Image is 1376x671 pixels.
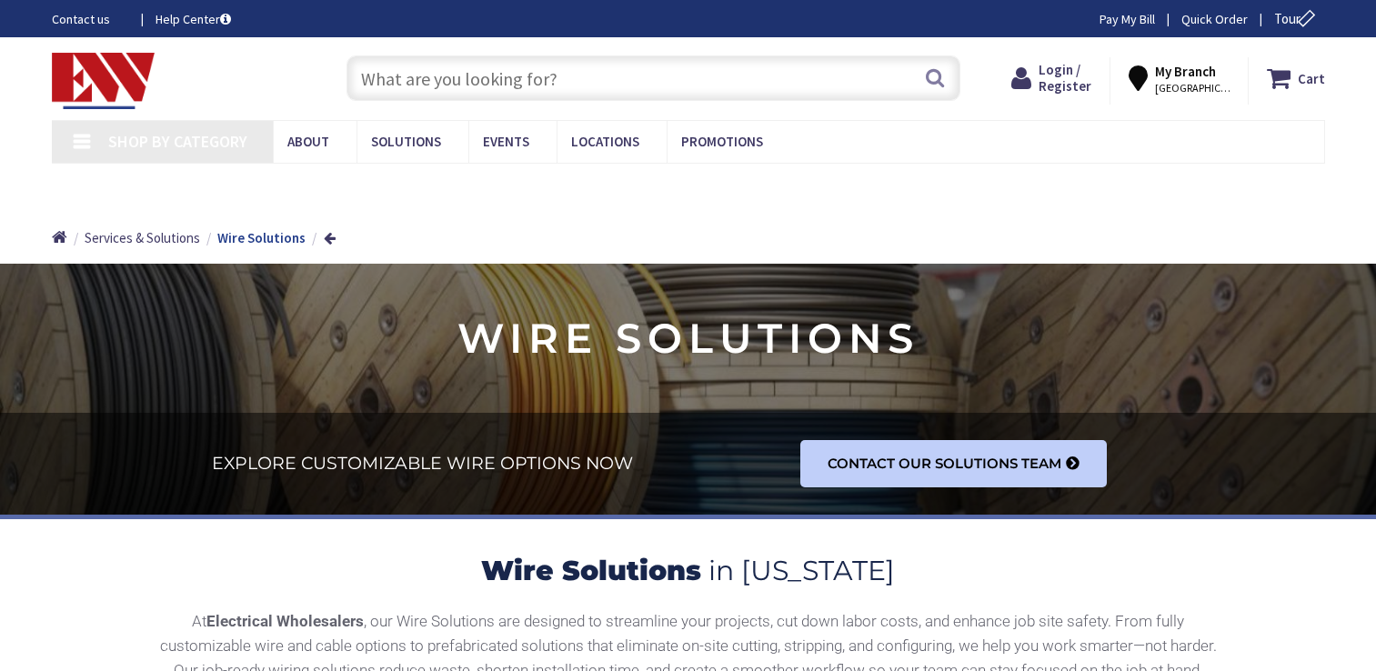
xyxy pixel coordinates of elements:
a: Services & Solutions [85,228,200,247]
span: in [US_STATE] [708,555,895,587]
span: About [287,133,329,150]
span: Contact our Solutions Team [828,454,1061,473]
span: Login / Register [1039,61,1091,95]
div: My Branch [GEOGRAPHIC_DATA], [GEOGRAPHIC_DATA] [1129,62,1230,95]
strong: My Branch [1155,63,1216,80]
a: Cart [1267,62,1325,95]
span: Promotions [681,133,763,150]
a: Contact our Solutions Team [800,440,1107,486]
span: [GEOGRAPHIC_DATA], [GEOGRAPHIC_DATA] [1155,81,1232,95]
strong: Electrical Wholesalers [206,612,364,630]
span: Wire Solutions [481,555,701,587]
span: Shop By Category [108,131,247,152]
span: Events [483,133,529,150]
h2: Explore Customizable Wire Options Now [166,451,679,476]
a: Contact us [52,10,126,28]
span: Locations [571,133,639,150]
input: What are you looking for? [347,55,960,101]
span: Solutions [371,133,441,150]
span: Tour [1274,10,1321,27]
strong: Wire Solutions [217,229,306,246]
span: Services & Solutions [85,229,200,246]
a: Quick Order [1181,10,1248,28]
a: Pay My Bill [1100,10,1155,28]
a: Login / Register [1011,62,1091,95]
strong: Cart [1298,62,1325,95]
img: Electrical Wholesalers, Inc. [52,53,156,109]
a: Help Center [156,10,231,28]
